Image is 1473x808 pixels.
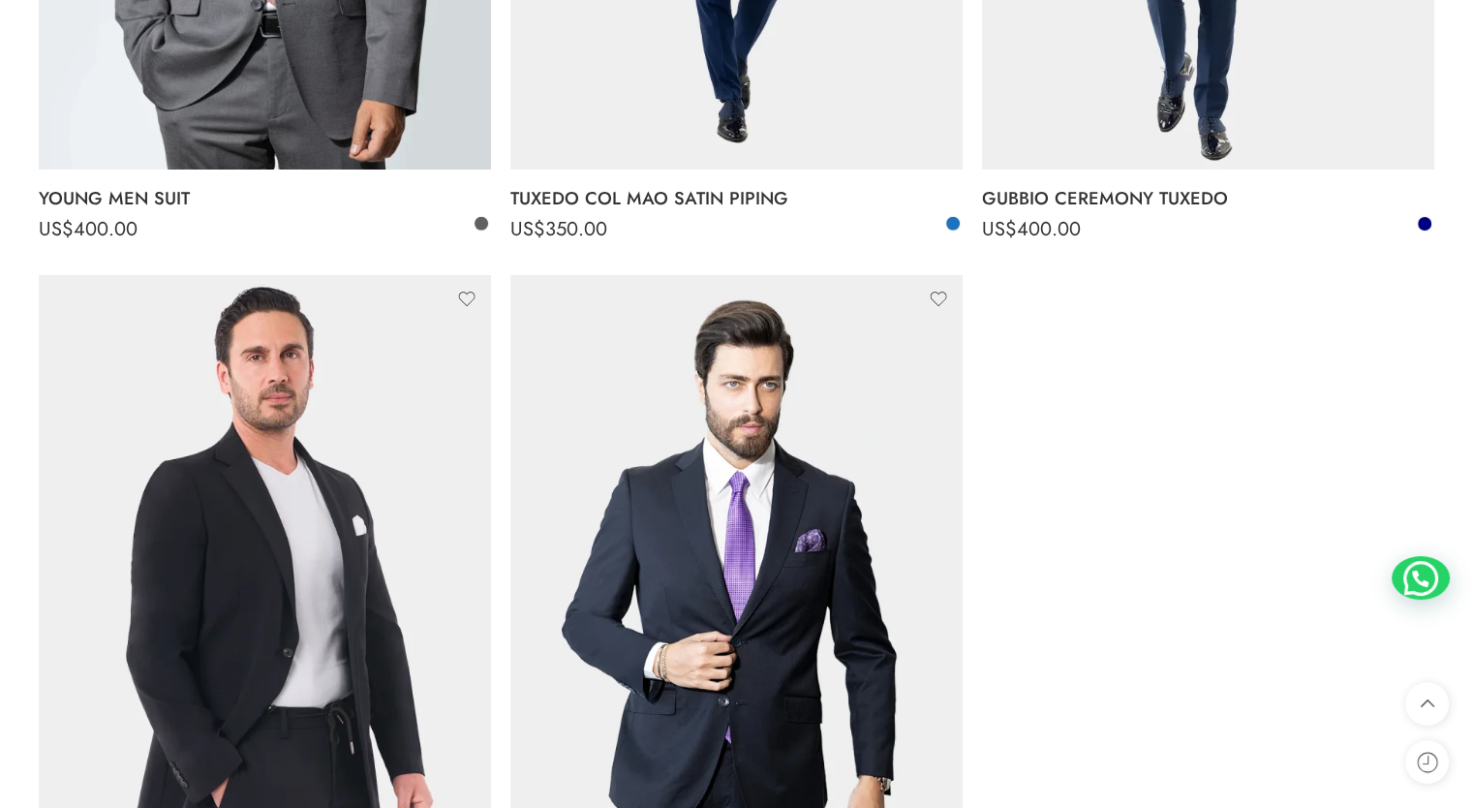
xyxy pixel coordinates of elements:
a: YOUNG MEN SUIT [39,179,491,218]
span: US$ [39,215,74,243]
bdi: 400.00 [982,215,1081,243]
a: Blue [944,215,962,233]
a: Navy [1416,215,1433,233]
span: US$ [982,215,1017,243]
a: TUXEDO COL MAO SATIN PIPING [510,179,963,218]
bdi: 350.00 [510,215,607,243]
a: GUBBIO CEREMONY TUXEDO [982,179,1434,218]
bdi: 400.00 [39,215,138,243]
span: US$ [510,215,545,243]
a: Anthracite [473,215,490,233]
